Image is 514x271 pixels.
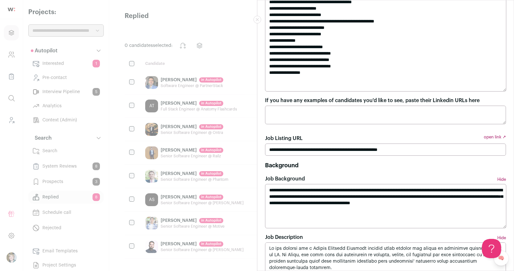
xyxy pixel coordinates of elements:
label: Job Listing URL [265,135,303,142]
button: Close modal [253,16,261,23]
button: Hide [497,233,506,242]
label: Job Description [265,233,303,241]
button: Hide [497,175,506,184]
iframe: Toggle Customer Support [482,239,501,258]
a: open link ↗ [484,135,506,144]
label: Job Background [265,175,305,183]
a: 🧠 [493,250,509,266]
label: If you have any examples of candidates you'd like to see, paste their Linkedin URLs here [265,97,480,104]
h2: Background [265,161,506,170]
